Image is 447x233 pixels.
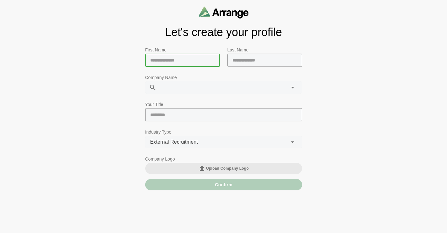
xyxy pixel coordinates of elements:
[145,101,302,108] p: Your Title
[145,26,302,39] h1: Let's create your profile
[145,128,302,136] p: Industry Type
[145,155,302,163] p: Company Logo
[150,138,198,146] span: External Recruitment
[145,74,302,81] p: Company Name
[227,46,302,54] p: Last Name
[145,163,302,174] button: Upload Company Logo
[145,46,220,54] p: First Name
[199,6,249,19] img: arrangeai-name-small-logo.4d2b8aee.svg
[198,165,249,172] span: Upload Company Logo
